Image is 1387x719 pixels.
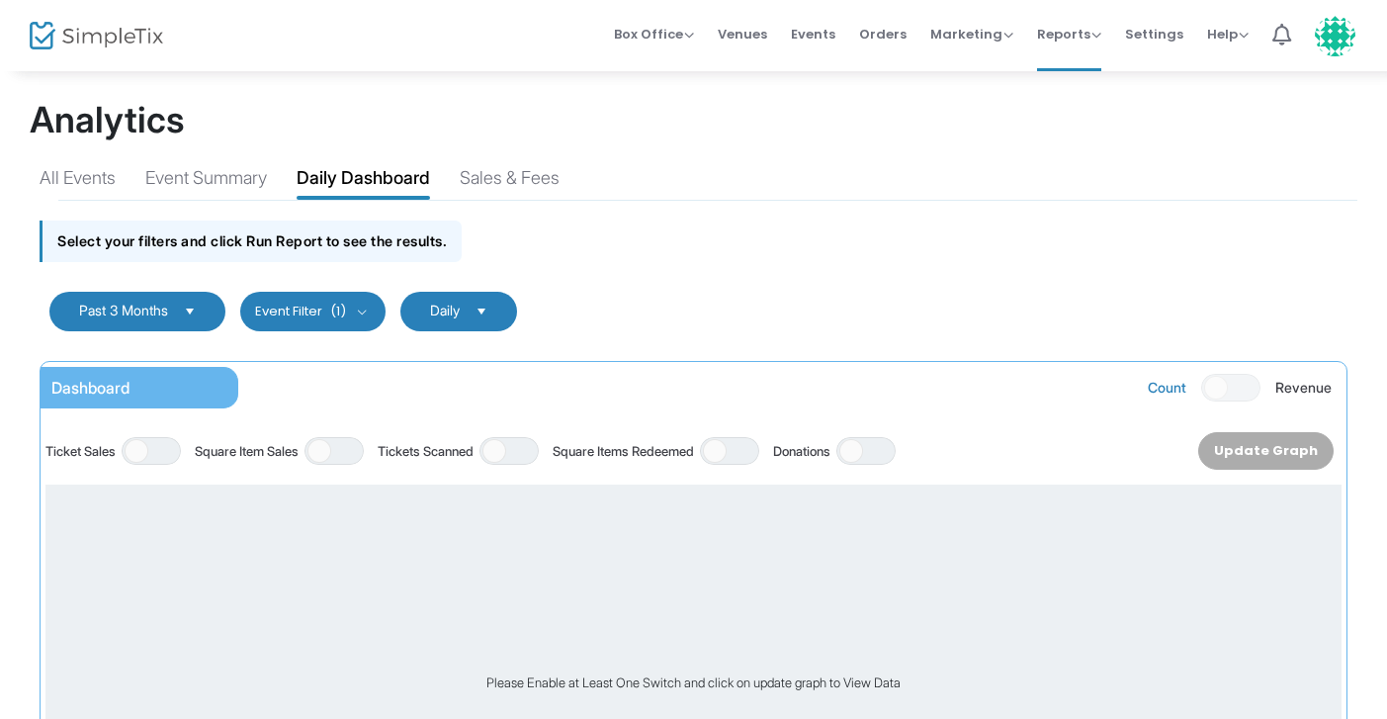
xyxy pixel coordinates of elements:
span: Venues [718,9,767,59]
span: (1) [330,304,346,319]
span: Daily [430,303,460,319]
div: Event Summary [145,164,267,199]
span: Past 3 Months [79,302,168,318]
label: Tickets Scanned [378,442,474,462]
span: Events [791,9,835,59]
span: Box Office [614,25,694,44]
button: Event Filter(1) [240,292,386,331]
div: All Events [40,164,116,199]
span: Dashboard [51,378,130,398]
h1: Analytics [30,99,1357,141]
div: Select your filters and click Run Report to see the results. [40,221,462,261]
button: Select [468,304,495,319]
span: Orders [859,9,907,59]
label: Square Items Redeemed [553,442,694,462]
span: Marketing [930,25,1013,44]
label: Revenue [1275,377,1332,398]
button: Select [176,304,204,319]
label: Square Item Sales [195,442,299,462]
label: Donations [773,442,830,462]
div: Daily Dashboard [297,164,430,199]
span: Settings [1125,9,1183,59]
label: Count [1148,377,1186,398]
label: Ticket Sales [45,442,116,462]
span: Help [1207,25,1249,44]
div: Sales & Fees [460,164,560,199]
span: Reports [1037,25,1101,44]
